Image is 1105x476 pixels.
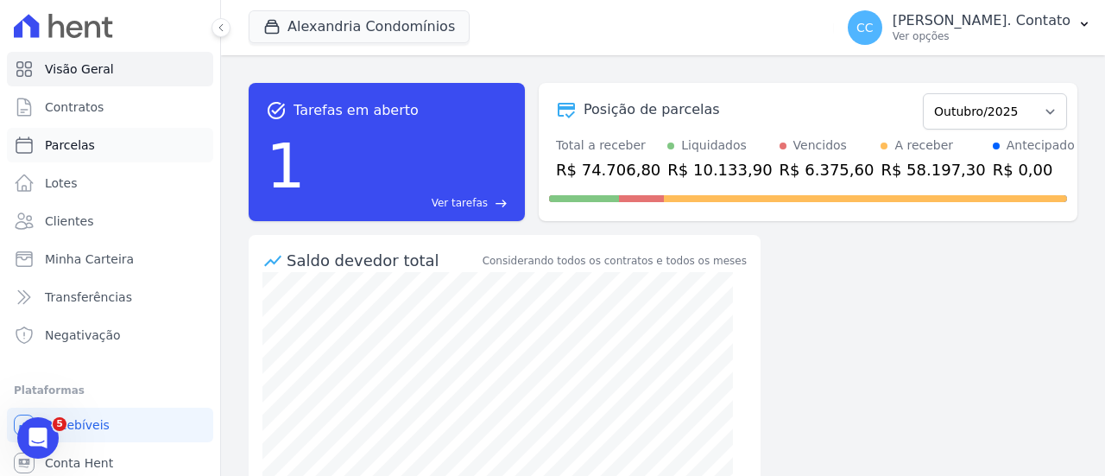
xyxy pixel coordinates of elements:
div: Considerando todos os contratos e todos os meses [483,253,747,269]
p: [PERSON_NAME]. Contato [893,12,1070,29]
span: Visão Geral [45,60,114,78]
span: CC [856,22,874,34]
div: Vencidos [793,136,847,155]
a: Minha Carteira [7,242,213,276]
button: CC [PERSON_NAME]. Contato Ver opções [834,3,1105,52]
a: Recebíveis [7,408,213,442]
div: Saldo devedor total [287,249,479,272]
div: Antecipado [1007,136,1075,155]
a: Contratos [7,90,213,124]
span: Conta Hent [45,454,113,472]
a: Transferências [7,280,213,314]
div: R$ 74.706,80 [556,158,660,181]
div: Liquidados [681,136,747,155]
span: Clientes [45,213,93,230]
a: Negativação [7,318,213,352]
button: Alexandria Condomínios [249,10,470,43]
a: Lotes [7,166,213,200]
span: Contratos [45,98,104,116]
span: Lotes [45,175,78,192]
div: R$ 6.375,60 [780,158,875,181]
span: Tarefas em aberto [294,100,419,121]
a: Visão Geral [7,52,213,86]
span: Minha Carteira [45,251,134,268]
div: A receber [894,136,953,155]
div: R$ 58.197,30 [881,158,985,181]
span: Parcelas [45,136,95,154]
span: 5 [53,417,66,431]
div: R$ 10.133,90 [667,158,772,181]
a: Parcelas [7,128,213,162]
span: Negativação [45,327,121,344]
div: R$ 0,00 [993,158,1075,181]
span: Ver tarefas [432,195,488,211]
span: east [495,197,508,210]
div: Plataformas [14,380,206,401]
span: Recebíveis [45,416,110,434]
a: Clientes [7,204,213,238]
span: Transferências [45,289,132,306]
div: Posição de parcelas [584,99,720,120]
iframe: Intercom live chat [17,417,59,459]
span: task_alt [266,100,287,121]
div: Total a receber [556,136,660,155]
p: Ver opções [893,29,1070,43]
a: Ver tarefas east [313,195,508,211]
div: 1 [266,121,306,211]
